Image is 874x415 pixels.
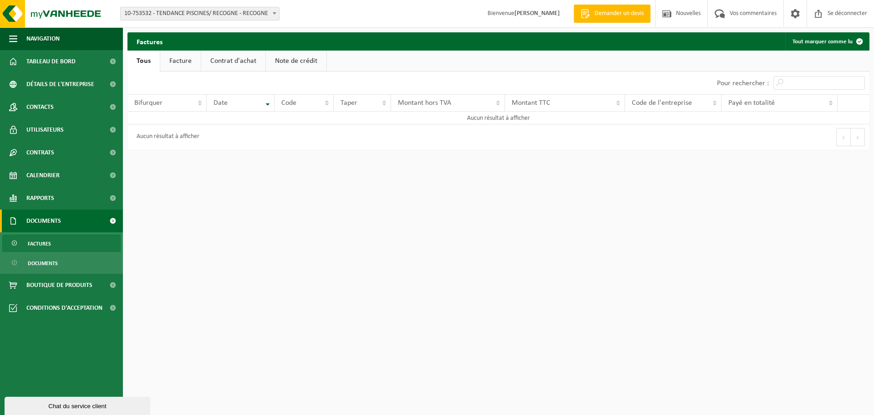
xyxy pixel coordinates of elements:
[120,7,279,20] span: 10-753532 - TENDANCE PISCINES/ RECOGNE - RECOGNE
[574,5,650,23] a: Demander un devis
[398,99,451,107] font: Montant hors TVA
[676,10,701,17] font: Nouvelles
[213,99,228,107] font: Date
[26,81,94,88] font: Détails de l'entreprise
[836,128,851,146] button: Précédent
[137,39,163,46] font: Factures
[512,99,550,107] font: Montant TTC
[137,133,199,140] font: Aucun résultat à afficher
[595,10,644,17] font: Demander un devis
[340,99,357,107] font: Taper
[26,172,60,179] font: Calendrier
[281,99,296,107] font: Code
[28,241,51,247] font: Factures
[26,149,54,156] font: Contrats
[26,305,102,312] font: Conditions d'acceptation
[488,10,514,17] font: Bienvenue
[275,57,317,65] font: Note de crédit
[851,128,865,146] button: Suivant
[137,57,151,65] font: Tous
[793,39,853,45] font: Tout marquer comme lu
[26,218,61,225] font: Documents
[514,10,560,17] font: [PERSON_NAME]
[717,80,769,87] font: Pour rechercher :
[26,282,92,289] font: Boutique de produits
[785,32,869,51] button: Tout marquer comme lu
[121,7,279,20] span: 10-753532 - TENDANCE PISCINES/ RECOGNE - RECOGNE
[26,195,54,202] font: Rapports
[2,235,121,252] a: Factures
[5,395,152,415] iframe: widget de discussion
[210,57,256,65] font: Contrat d'achat
[134,99,163,107] font: Bifurquer
[828,10,867,17] font: Se déconnecter
[730,10,777,17] font: Vos commentaires
[467,115,530,122] font: Aucun résultat à afficher
[26,127,64,133] font: Utilisateurs
[28,261,58,266] font: Documents
[2,254,121,272] a: Documents
[124,10,268,17] font: 10-753532 - TENDANCE PISCINES/ RECOGNE - RECOGNE
[169,57,192,65] font: Facture
[26,104,54,111] font: Contacts
[26,58,76,65] font: Tableau de bord
[632,99,692,107] font: Code de l'entreprise
[728,99,775,107] font: Payé en totalité
[26,36,60,42] font: Navigation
